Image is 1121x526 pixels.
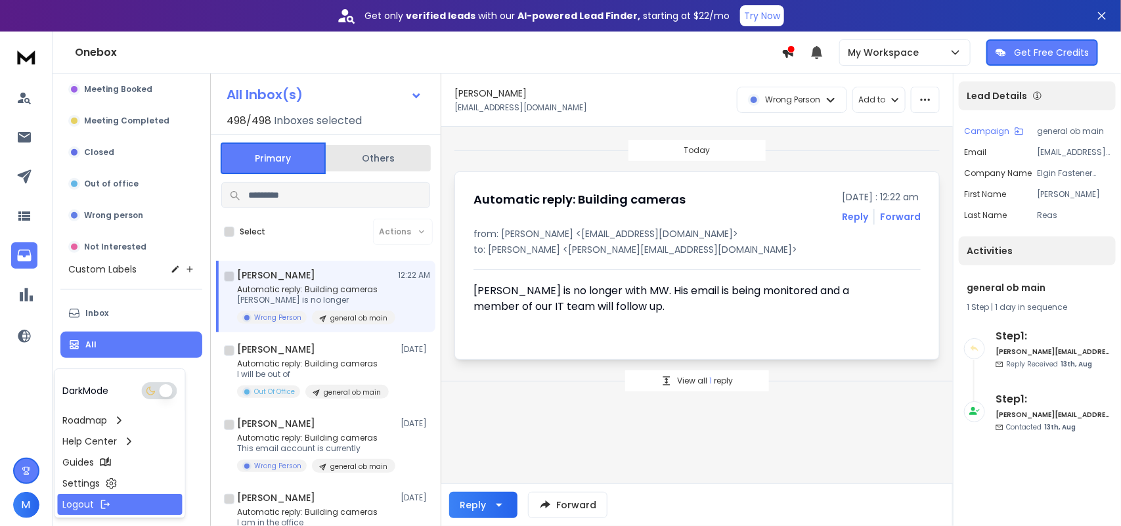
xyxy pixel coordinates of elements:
button: Campaign [964,126,1024,137]
p: Help Center [63,435,118,448]
button: Meeting Booked [60,76,202,102]
h3: Custom Labels [68,263,137,276]
h6: Step 1 : [996,391,1110,407]
h6: [PERSON_NAME][EMAIL_ADDRESS][DOMAIN_NAME] [996,410,1110,420]
p: Settings [63,477,100,490]
p: Wrong Person [254,461,301,471]
button: Primary [221,142,326,174]
p: Try Now [744,9,780,22]
button: M [13,492,39,518]
p: Automatic reply: Building cameras [237,433,395,443]
h1: Onebox [75,45,781,60]
a: Roadmap [58,410,183,431]
p: general ob main [324,387,381,397]
p: Logout [63,498,95,511]
p: Elgin Fastener Group Now MW Components [1037,168,1110,179]
a: Settings [58,473,183,494]
p: Get only with our starting at $22/mo [364,9,730,22]
button: Try Now [740,5,784,26]
p: I will be out of [237,369,389,380]
p: general ob main [330,313,387,323]
p: First Name [964,189,1006,200]
p: [PERSON_NAME] is no longer [237,295,395,305]
p: All [85,340,97,350]
p: Guides [63,456,95,469]
button: Reply [842,210,868,223]
p: Dark Mode [63,384,109,397]
button: Automatic Replies [60,363,202,389]
button: Wrong person [60,202,202,229]
span: 498 / 498 [227,113,271,129]
p: Get Free Credits [1014,46,1089,59]
strong: AI-powered Lead Finder, [517,9,640,22]
h6: Step 1 : [996,328,1110,344]
h1: [PERSON_NAME] [237,269,315,282]
button: Inbox [60,300,202,326]
p: [DATE] : 12:22 am [842,190,921,204]
p: Meeting Booked [84,84,152,95]
button: Reply [449,492,517,518]
p: Reply Received [1006,359,1092,369]
p: Closed [84,147,114,158]
p: This email account is currently [237,443,395,454]
p: Wrong Person [254,313,301,322]
p: Automatic reply: Building cameras [237,284,395,295]
p: Today [684,145,711,156]
h1: [PERSON_NAME] [237,491,315,504]
p: [PERSON_NAME] [1037,189,1110,200]
span: 1 day in sequence [995,301,1067,313]
h1: general ob main [967,281,1108,294]
span: 1 Step [967,301,989,313]
div: [PERSON_NAME] is no longer with MW. His email is being monitored and a member of our IT team will... [473,283,868,341]
span: 13th, Aug [1061,359,1092,369]
button: Closed [60,139,202,165]
h1: [PERSON_NAME] [237,417,315,430]
p: View all reply [677,376,733,386]
p: general ob main [1037,126,1110,137]
p: to: [PERSON_NAME] <[PERSON_NAME][EMAIL_ADDRESS][DOMAIN_NAME]> [473,243,921,256]
p: Reas [1037,210,1110,221]
p: [DATE] [401,418,430,429]
img: logo [13,45,39,69]
div: | [967,302,1108,313]
label: Select [240,227,265,237]
p: Automatic reply: Building cameras [237,507,389,517]
p: Wrong Person [765,95,820,105]
p: Campaign [964,126,1009,137]
button: Not Interested [60,234,202,260]
button: All Inbox(s) [216,81,433,108]
p: Out Of Office [254,387,295,397]
div: Activities [959,236,1116,265]
h1: [PERSON_NAME] [237,343,315,356]
h6: [PERSON_NAME][EMAIL_ADDRESS][DOMAIN_NAME] [996,347,1110,357]
button: Out of office [60,171,202,197]
p: Out of office [84,179,139,189]
p: Not Interested [84,242,146,252]
a: Guides [58,452,183,473]
p: Contacted [1006,422,1076,432]
p: [EMAIL_ADDRESS][DOMAIN_NAME] [454,102,587,113]
button: All [60,332,202,358]
p: Roadmap [63,414,108,427]
span: 1 [709,375,714,386]
span: 13th, Aug [1044,422,1076,432]
p: general ob main [330,462,387,471]
h1: [PERSON_NAME] [454,87,527,100]
p: [DATE] [401,493,430,503]
p: Last Name [964,210,1007,221]
p: My Workspace [848,46,924,59]
p: 12:22 AM [398,270,430,280]
button: Get Free Credits [986,39,1098,66]
p: [DATE] [401,344,430,355]
h1: All Inbox(s) [227,88,303,101]
p: Wrong person [84,210,143,221]
button: Others [326,144,431,173]
p: Email [964,147,986,158]
div: Forward [880,210,921,223]
p: Add to [858,95,885,105]
p: Automatic reply: Building cameras [237,359,389,369]
button: Meeting Completed [60,108,202,134]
